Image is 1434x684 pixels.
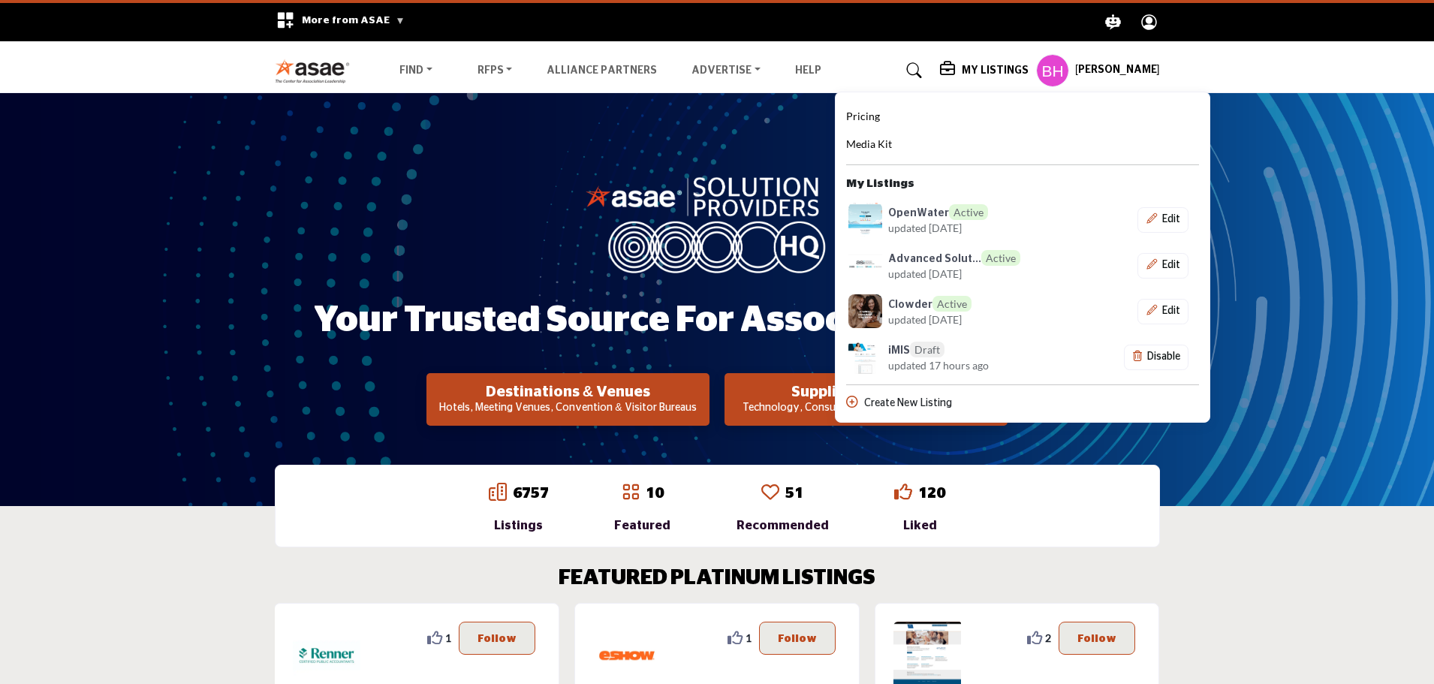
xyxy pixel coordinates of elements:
a: 6757 [513,486,549,501]
span: updated 17 hours ago [888,357,989,373]
div: Basic outlined example [1137,253,1188,279]
img: image [586,173,848,273]
h2: FEATURED PLATINUM LISTINGS [559,566,875,592]
p: Hotels, Meeting Venues, Convention & Visitor Bureaus [431,401,705,416]
a: Link for company listing with specific URL [846,340,1051,374]
img: Site Logo [275,59,358,83]
p: Follow [778,630,817,646]
button: Follow [1059,622,1135,655]
button: Destinations & Venues Hotels, Meeting Venues, Convention & Visitor Bureaus [426,373,709,426]
div: Basic outlined example [1137,299,1188,324]
h5: [PERSON_NAME] [1075,63,1160,78]
a: Alliance Partners [547,65,657,76]
button: Show Company Details With Edit Page [1137,253,1188,279]
button: Suppliers & Services Technology, Consultants, and Professional Services [725,373,1008,426]
b: My Listings [846,176,914,193]
span: Active [949,204,988,220]
span: Draft [910,342,944,357]
button: Show Company Details With Edit Page [1137,299,1188,324]
i: Go to Liked [894,483,912,501]
div: Basic outlined example [1124,345,1188,370]
span: More from ASAE [302,15,405,26]
a: Help [795,65,821,76]
div: Listings [489,517,549,535]
a: advanced-solutions-international logo Advanced Solut...Active updated [DATE] [846,249,1051,282]
button: Show hide supplier dropdown [1036,54,1069,87]
h2: Suppliers & Services [729,383,1003,401]
div: Liked [894,517,945,535]
a: Advertise [681,60,771,81]
p: Technology, Consultants, and Professional Services [729,401,1003,416]
h1: Your Trusted Source for Association Solutions [314,297,1121,344]
div: My Listings [835,92,1210,423]
img: clowder logo [848,294,882,328]
a: Media Kit [846,136,892,154]
a: openwater logo OpenWaterActive updated [DATE] [846,203,1051,237]
span: updated [DATE] [888,312,962,327]
p: Follow [1077,630,1116,646]
a: 51 [785,486,803,501]
button: Show Company Details With Edit Page [1137,207,1188,233]
span: Pricing [846,110,880,122]
div: Recommended [737,517,829,535]
div: Create New Listing [846,396,1199,411]
img: advanced-solutions-international logo [848,249,882,282]
button: Delete company listing [1124,345,1188,370]
h5: My Listings [962,64,1029,77]
div: Featured [614,517,670,535]
a: clowder logo ClowderActive updated [DATE] [846,294,1051,328]
h6: iMIS [888,342,944,357]
button: Follow [759,622,836,655]
img: openwater logo [848,203,882,237]
span: Active [981,250,1020,266]
span: Active [932,296,972,312]
a: Search [892,59,932,83]
h6: OpenWater [888,204,988,220]
a: Find [389,60,443,81]
a: 10 [646,486,664,501]
a: RFPs [467,60,523,81]
a: Pricing [846,108,880,126]
a: Go to Featured [622,483,640,504]
span: 2 [1045,630,1051,646]
img: Supplier company logo [848,340,882,374]
span: 1 [746,630,752,646]
span: Media Kit [846,137,892,150]
h2: Destinations & Venues [431,383,705,401]
span: updated [DATE] [888,266,962,282]
p: Follow [477,630,517,646]
span: 1 [445,630,451,646]
div: My Listings [940,62,1029,80]
a: 120 [918,486,945,501]
h6: Clowder [888,296,972,312]
button: Follow [459,622,535,655]
span: updated [DATE] [888,220,962,236]
div: More from ASAE [267,3,414,41]
h6: Advanced Solutions International, ASI [888,250,1020,266]
div: Basic outlined example [1137,207,1188,233]
a: Go to Recommended [761,483,779,504]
